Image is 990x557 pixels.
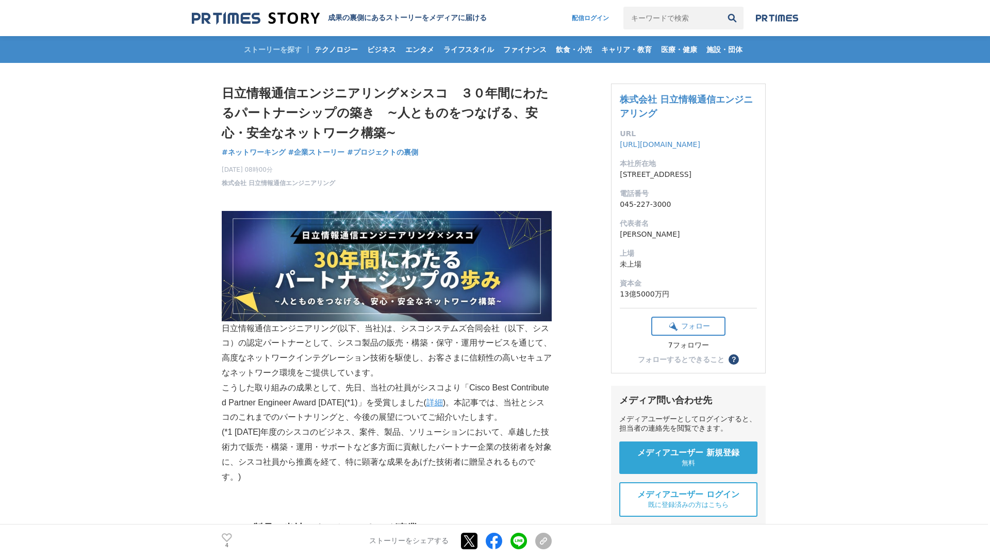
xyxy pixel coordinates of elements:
p: ストーリーをシェアする [369,536,449,546]
span: テクノロジー [310,45,362,54]
p: 4 [222,543,232,548]
button: ？ [729,354,739,365]
a: メディアユーザー 新規登録 無料 [619,441,757,474]
div: フォローするとできること [638,356,724,363]
a: キャリア・教育 [597,36,656,63]
span: メディアユーザー ログイン [637,489,739,500]
span: ？ [730,356,737,363]
a: メディアユーザー ログイン 既に登録済みの方はこちら [619,482,757,517]
dt: 上場 [620,248,757,259]
a: #プロジェクトの裏側 [347,147,418,158]
dt: 電話番号 [620,188,757,199]
a: #ネットワーキング [222,147,286,158]
dt: URL [620,128,757,139]
a: 株式会社 日立情報通信エンジニアリング [222,178,335,188]
div: メディアユーザーとしてログインすると、担当者の連絡先を閲覧できます。 [619,415,757,433]
dd: 045-227-3000 [620,199,757,210]
span: 飲食・小売 [552,45,596,54]
dt: 資本金 [620,278,757,289]
a: 施設・団体 [702,36,747,63]
button: 検索 [721,7,744,29]
img: prtimes [756,14,798,22]
h2: 成果の裏側にあるストーリーをメディアに届ける [328,13,487,23]
span: [DATE] 08時00分 [222,165,335,174]
a: ビジネス [363,36,400,63]
dt: 本社所在地 [620,158,757,169]
img: thumbnail_291a6e60-8c83-11f0-9d6d-a329db0dd7a1.png [222,211,552,321]
input: キーワードで検索 [623,7,721,29]
p: (*1 [DATE]年度のシスコのビジネス、案件、製品、ソリューションにおいて、卓越した技術力で販売・構築・運用・サポートなど多方面に貢献したパートナー企業の技術者を対象に、シスコ社員から推薦を... [222,425,552,484]
a: 詳細 [426,398,443,407]
a: 成果の裏側にあるストーリーをメディアに届ける 成果の裏側にあるストーリーをメディアに届ける [192,11,487,25]
span: ファイナンス [499,45,551,54]
p: こうした取り組みの成果として、先日、当社の社員がシスコより「Cisco Best Contributed Partner Engineer Award [DATE](*1)」を受賞しました( )... [222,381,552,425]
span: ライフスタイル [439,45,498,54]
span: 無料 [682,458,695,468]
dd: 13億5000万円 [620,289,757,300]
a: テクノロジー [310,36,362,63]
a: 株式会社 日立情報通信エンジニアリング [620,94,753,119]
dt: 代表者名 [620,218,757,229]
dd: [STREET_ADDRESS] [620,169,757,180]
span: #プロジェクトの裏側 [347,148,418,157]
p: 日立情報通信エンジニアリング(以下、当社)は、シスコシステムズ合同会社（以下、シスコ）の認定パートナーとして、シスコ製品の販売・構築・保守・運用サービスを通じて、高度なネットワークインテグレーシ... [222,211,552,381]
span: #企業ストーリー [288,148,345,157]
a: ファイナンス [499,36,551,63]
span: 施設・団体 [702,45,747,54]
span: 医療・健康 [657,45,701,54]
a: 医療・健康 [657,36,701,63]
h1: 日立情報通信エンジニアリング×シスコ ３０年間にわたるパートナーシップの築き ~人とものをつなげる、安心・安全なネットワーク構築~ [222,84,552,143]
span: 既に登録済みの方はこちら [648,500,729,510]
div: 7フォロワー [651,341,725,350]
button: フォロー [651,317,725,336]
a: エンタメ [401,36,438,63]
a: #企業ストーリー [288,147,345,158]
a: ライフスタイル [439,36,498,63]
span: メディアユーザー 新規登録 [637,448,739,458]
span: ビジネス [363,45,400,54]
h2: シスコ製品と当社のネットワーキング事業 [222,520,552,536]
a: 飲食・小売 [552,36,596,63]
span: #ネットワーキング [222,148,286,157]
a: 配信ログイン [562,7,619,29]
dd: 未上場 [620,259,757,270]
div: メディア問い合わせ先 [619,394,757,406]
img: 成果の裏側にあるストーリーをメディアに届ける [192,11,320,25]
a: [URL][DOMAIN_NAME] [620,140,700,149]
dd: [PERSON_NAME] [620,229,757,240]
span: エンタメ [401,45,438,54]
span: キャリア・教育 [597,45,656,54]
